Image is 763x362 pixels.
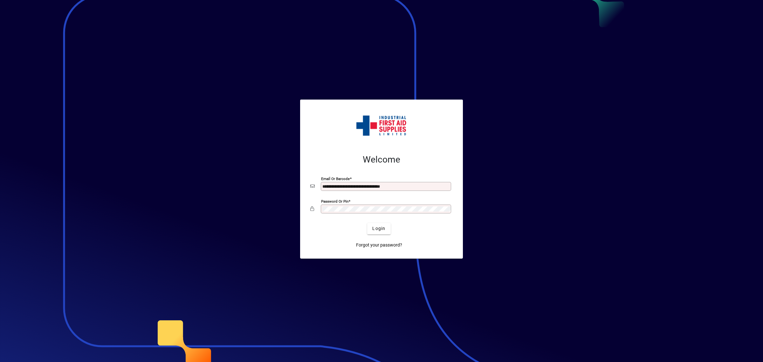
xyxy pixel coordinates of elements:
[321,199,348,203] mat-label: Password or Pin
[356,242,402,248] span: Forgot your password?
[367,223,390,234] button: Login
[372,225,385,232] span: Login
[321,176,350,181] mat-label: Email or Barcode
[310,154,453,165] h2: Welcome
[354,240,405,251] a: Forgot your password?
